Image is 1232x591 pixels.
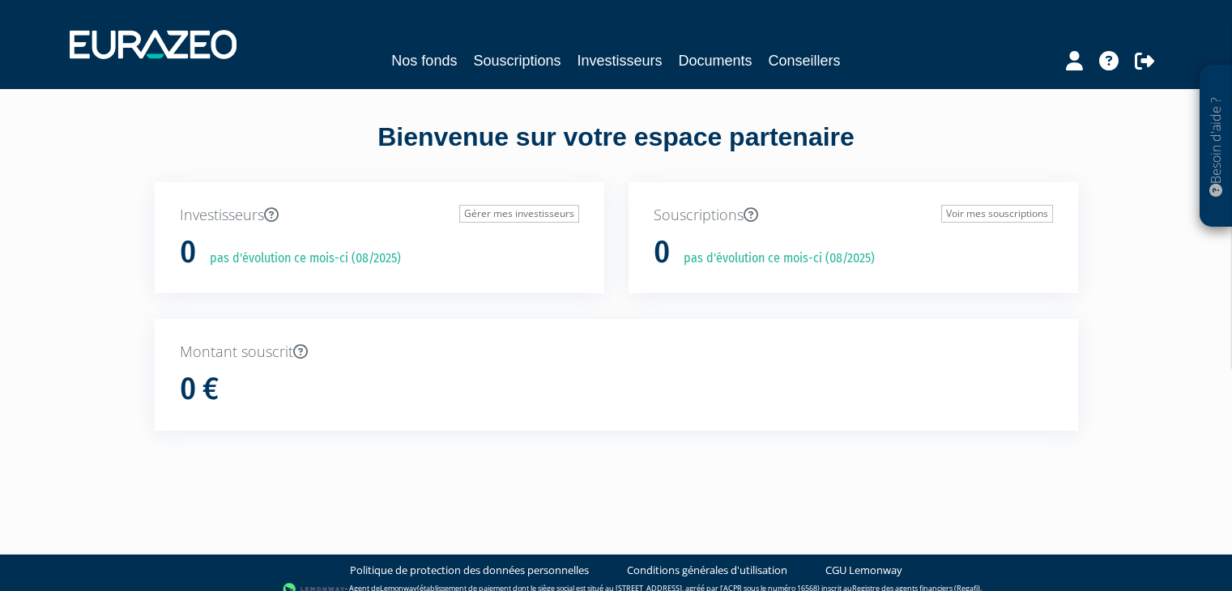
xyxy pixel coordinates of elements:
[180,205,579,226] p: Investisseurs
[941,205,1053,223] a: Voir mes souscriptions
[391,49,457,72] a: Nos fonds
[180,372,219,406] h1: 0 €
[577,49,662,72] a: Investisseurs
[180,236,196,270] h1: 0
[679,49,752,72] a: Documents
[198,249,401,268] p: pas d'évolution ce mois-ci (08/2025)
[769,49,841,72] a: Conseillers
[654,205,1053,226] p: Souscriptions
[1207,74,1226,219] p: Besoin d'aide ?
[459,205,579,223] a: Gérer mes investisseurs
[143,119,1090,182] div: Bienvenue sur votre espace partenaire
[180,342,1053,363] p: Montant souscrit
[70,30,237,59] img: 1732889491-logotype_eurazeo_blanc_rvb.png
[473,49,561,72] a: Souscriptions
[627,563,787,578] a: Conditions générales d'utilisation
[350,563,589,578] a: Politique de protection des données personnelles
[672,249,875,268] p: pas d'évolution ce mois-ci (08/2025)
[654,236,670,270] h1: 0
[825,563,902,578] a: CGU Lemonway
